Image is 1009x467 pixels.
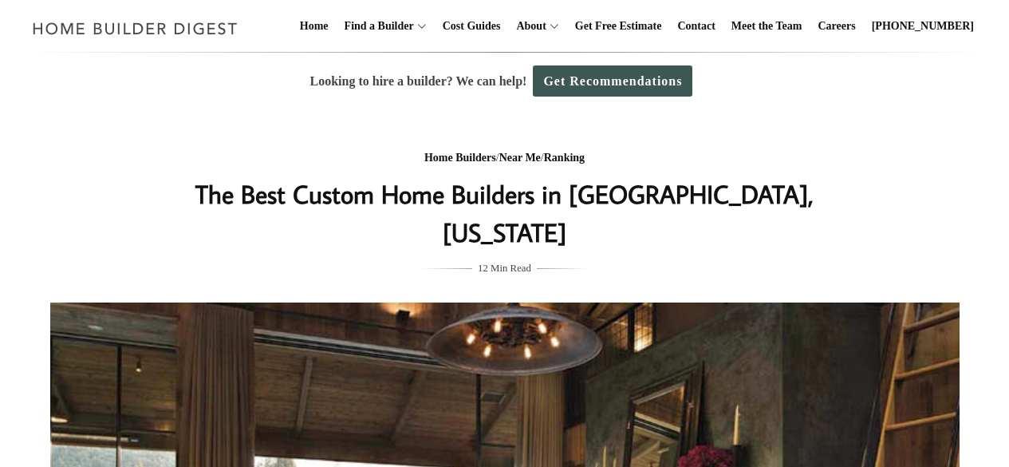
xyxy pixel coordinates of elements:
[671,1,721,52] a: Contact
[338,1,414,52] a: Find a Builder
[26,13,245,44] img: Home Builder Digest
[478,259,531,277] span: 12 Min Read
[865,1,980,52] a: [PHONE_NUMBER]
[187,148,823,168] div: / /
[436,1,507,52] a: Cost Guides
[499,152,541,164] a: Near Me
[533,65,692,97] a: Get Recommendations
[187,175,823,251] h1: The Best Custom Home Builders in [GEOGRAPHIC_DATA], [US_STATE]
[510,1,546,52] a: About
[424,152,496,164] a: Home Builders
[569,1,668,52] a: Get Free Estimate
[812,1,862,52] a: Careers
[725,1,809,52] a: Meet the Team
[544,152,585,164] a: Ranking
[294,1,335,52] a: Home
